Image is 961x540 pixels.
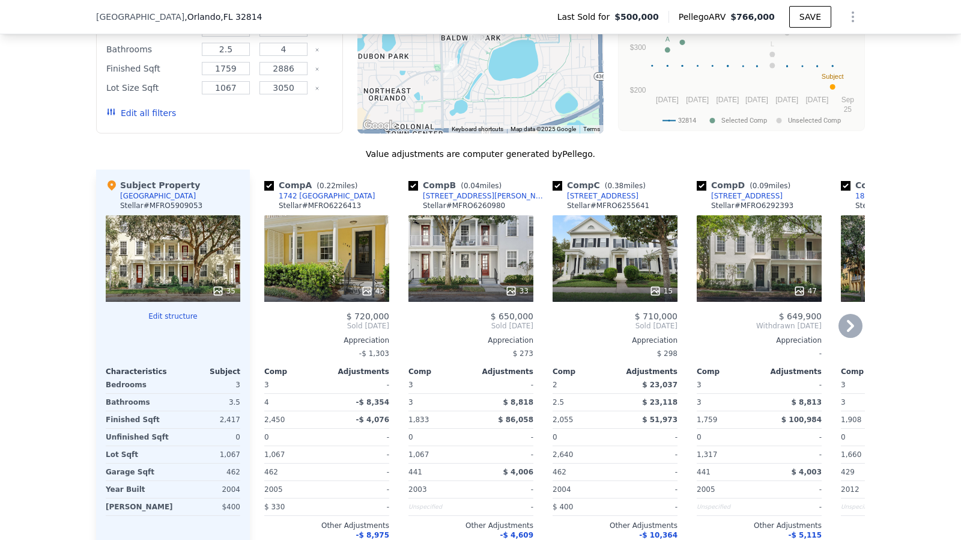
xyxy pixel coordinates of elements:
[503,468,533,476] span: $ 4,006
[511,126,576,132] span: Map data ©2025 Google
[567,191,638,201] div: [STREET_ADDRESS]
[408,433,413,441] span: 0
[841,394,901,411] div: 3
[553,179,650,191] div: Comp C
[360,118,400,133] img: Google
[642,381,678,389] span: $ 23,037
[264,381,269,389] span: 3
[553,416,573,424] span: 2,055
[173,367,240,376] div: Subject
[96,148,865,160] div: Value adjustments are computer generated by Pellego .
[711,201,793,210] div: Stellar # MFRO6292393
[464,182,480,190] span: 0.04
[855,191,914,201] div: 1807 Meeting Pl
[264,191,375,201] a: 1742 [GEOGRAPHIC_DATA]
[657,349,678,358] span: $ 298
[656,96,679,104] text: [DATE]
[106,367,173,376] div: Characteristics
[408,191,548,201] a: [STREET_ADDRESS][PERSON_NAME]
[264,433,269,441] span: 0
[408,336,533,345] div: Appreciation
[120,191,196,201] div: [GEOGRAPHIC_DATA]
[617,464,678,480] div: -
[841,367,903,376] div: Comp
[711,191,783,201] div: [STREET_ADDRESS]
[775,96,798,104] text: [DATE]
[359,349,389,358] span: -$ 1,303
[789,531,822,539] span: -$ 5,115
[697,321,822,331] span: Withdrawn [DATE]
[600,182,650,190] span: ( miles)
[553,191,638,201] a: [STREET_ADDRESS]
[106,179,200,191] div: Subject Property
[264,450,285,459] span: 1,067
[635,311,678,321] span: $ 710,000
[553,521,678,530] div: Other Adjustments
[279,201,361,210] div: Stellar # MFRO6226413
[329,446,389,463] div: -
[408,499,468,515] div: Unspecified
[408,450,429,459] span: 1,067
[686,96,709,104] text: [DATE]
[264,336,389,345] div: Appreciation
[841,5,865,29] button: Show Options
[312,182,362,190] span: ( miles)
[408,468,422,476] span: 441
[697,179,795,191] div: Comp D
[329,429,389,446] div: -
[841,450,861,459] span: 1,660
[553,381,557,389] span: 2
[175,429,240,446] div: 0
[789,6,831,28] button: SAVE
[264,394,324,411] div: 4
[717,96,739,104] text: [DATE]
[175,394,240,411] div: 3.5
[771,40,774,48] text: L
[106,394,171,411] div: Bathrooms
[178,499,240,515] div: $400
[106,60,195,77] div: Finished Sqft
[264,179,362,191] div: Comp A
[697,468,711,476] span: 441
[408,321,533,331] span: Sold [DATE]
[356,531,389,539] span: -$ 8,975
[567,201,649,210] div: Stellar # MFRO6255641
[212,285,235,297] div: 35
[106,481,171,498] div: Year Built
[553,367,615,376] div: Comp
[681,28,685,35] text: F
[471,367,533,376] div: Adjustments
[762,429,822,446] div: -
[505,285,529,297] div: 33
[721,117,767,124] text: Selected Comp
[106,311,240,321] button: Edit structure
[841,433,846,441] span: 0
[329,481,389,498] div: -
[175,446,240,463] div: 1,067
[841,191,914,201] a: 1807 Meeting Pl
[617,481,678,498] div: -
[855,201,938,210] div: Stellar # MFRO6245255
[220,12,262,22] span: , FL 32814
[106,79,195,96] div: Lot Size Sqft
[327,367,389,376] div: Adjustments
[630,43,646,52] text: $300
[745,182,795,190] span: ( miles)
[175,411,240,428] div: 2,417
[503,398,533,407] span: $ 8,818
[175,464,240,480] div: 462
[697,367,759,376] div: Comp
[792,398,822,407] span: $ 8,813
[175,376,240,393] div: 3
[106,376,171,393] div: Bedrooms
[697,191,783,201] a: [STREET_ADDRESS]
[553,468,566,476] span: 462
[361,285,384,297] div: 43
[841,481,901,498] div: 2012
[762,446,822,463] div: -
[264,503,285,511] span: $ 330
[106,107,176,119] button: Edit all filters
[473,446,533,463] div: -
[553,503,573,511] span: $ 400
[781,416,822,424] span: $ 100,984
